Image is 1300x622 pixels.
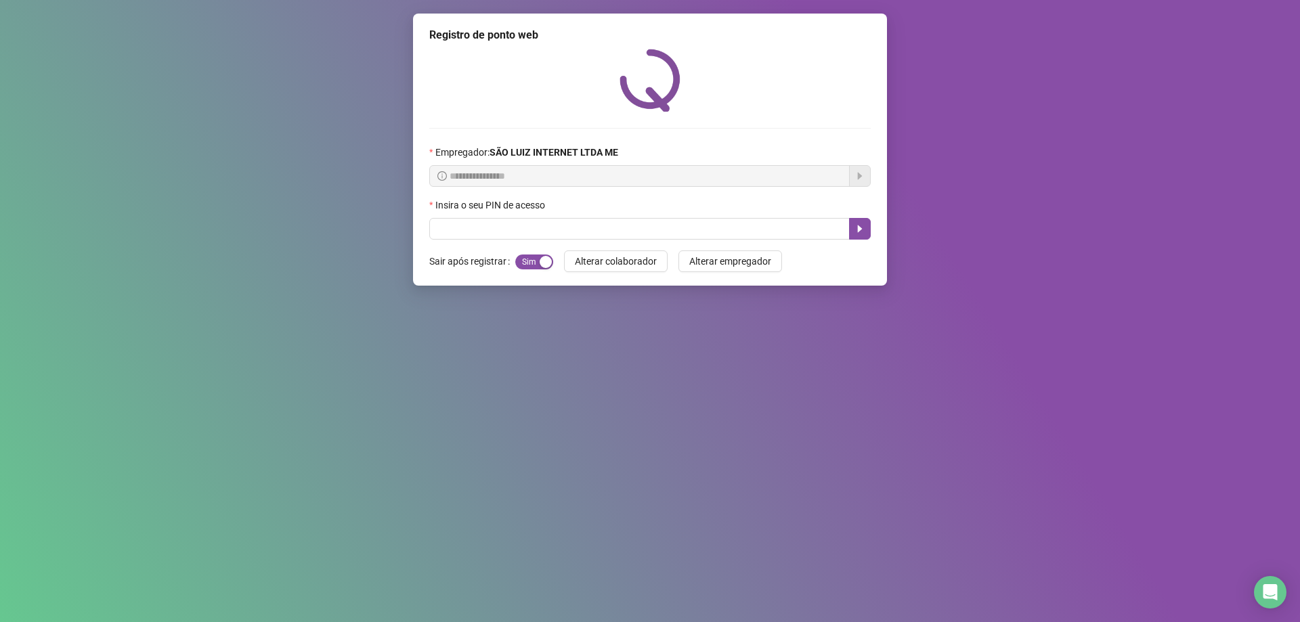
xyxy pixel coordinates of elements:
div: Open Intercom Messenger [1254,576,1286,608]
button: Alterar colaborador [564,250,668,272]
span: Alterar colaborador [575,254,657,269]
span: info-circle [437,171,447,181]
span: caret-right [854,223,865,234]
strong: SÃO LUIZ INTERNET LTDA ME [490,147,618,158]
span: Empregador : [435,145,618,160]
img: QRPoint [620,49,680,112]
label: Sair após registrar [429,250,515,272]
span: Alterar empregador [689,254,771,269]
label: Insira o seu PIN de acesso [429,198,554,213]
button: Alterar empregador [678,250,782,272]
div: Registro de ponto web [429,27,871,43]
